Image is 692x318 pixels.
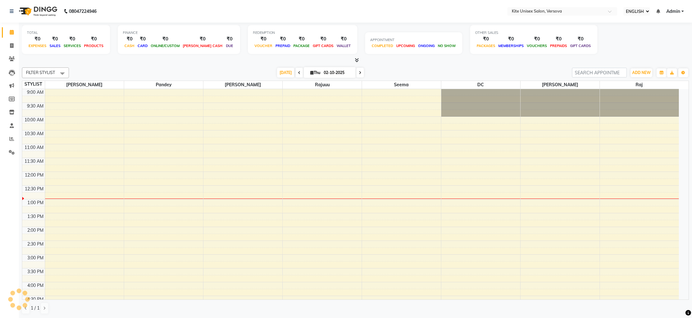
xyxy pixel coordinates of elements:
span: FILTER STYLIST [26,70,55,75]
div: ₹0 [62,35,82,43]
span: [DATE] [277,68,294,77]
span: PREPAIDS [548,44,569,48]
div: ₹0 [27,35,48,43]
div: ₹0 [224,35,235,43]
div: 9:30 AM [26,103,45,109]
span: [PERSON_NAME] [203,81,282,89]
span: ONGOING [417,44,436,48]
span: EXPENSES [27,44,48,48]
div: ₹0 [253,35,274,43]
input: 2025-10-02 [322,68,353,77]
span: 1 / 1 [31,305,39,311]
div: 4:30 PM [26,296,45,303]
div: ₹0 [569,35,592,43]
span: SERVICES [62,44,82,48]
span: DC [441,81,520,89]
span: Thu [309,70,322,75]
span: COMPLETED [370,44,395,48]
span: ONLINE/CUSTOM [149,44,181,48]
div: 9:00 AM [26,89,45,96]
span: PACKAGE [292,44,311,48]
span: SALES [48,44,62,48]
span: PRODUCTS [82,44,105,48]
div: REDEMPTION [253,30,352,35]
span: VOUCHERS [525,44,548,48]
div: FINANCE [123,30,235,35]
span: PREPAID [274,44,292,48]
span: Pandey [124,81,203,89]
div: 1:30 PM [26,213,45,220]
input: SEARCH APPOINTMENT [572,68,627,77]
span: DUE [224,44,235,48]
span: [PERSON_NAME] [45,81,124,89]
div: ₹0 [548,35,569,43]
div: ₹0 [149,35,181,43]
div: 2:30 PM [26,241,45,247]
span: UPCOMING [395,44,417,48]
div: ₹0 [48,35,62,43]
span: CASH [123,44,136,48]
div: APPOINTMENT [370,37,457,43]
div: OTHER SALES [475,30,592,35]
span: GIFT CARDS [569,44,592,48]
div: 10:30 AM [23,130,45,137]
div: 11:00 AM [23,144,45,151]
div: 10:00 AM [23,117,45,123]
span: ADD NEW [632,70,651,75]
span: Admin [666,8,680,15]
div: ₹0 [525,35,548,43]
span: NO SHOW [436,44,457,48]
div: 4:00 PM [26,282,45,289]
img: logo [16,3,59,20]
span: MEMBERSHIPS [497,44,525,48]
div: 12:00 PM [24,172,45,178]
div: 1:00 PM [26,199,45,206]
span: PACKAGES [475,44,497,48]
span: [PERSON_NAME] CASH [181,44,224,48]
span: Seema [362,81,441,89]
div: ₹0 [136,35,149,43]
span: WALLET [335,44,352,48]
button: ADD NEW [631,68,652,77]
div: 11:30 AM [23,158,45,165]
span: Rajuuu [283,81,362,89]
div: ₹0 [123,35,136,43]
span: VOUCHER [253,44,274,48]
div: ₹0 [181,35,224,43]
div: ₹0 [82,35,105,43]
div: 3:00 PM [26,255,45,261]
div: ₹0 [274,35,292,43]
span: GIFT CARDS [311,44,335,48]
div: ₹0 [292,35,311,43]
div: 3:30 PM [26,268,45,275]
div: 2:00 PM [26,227,45,234]
div: ₹0 [475,35,497,43]
span: raj [600,81,679,89]
div: TOTAL [27,30,105,35]
b: 08047224946 [69,3,97,20]
div: 12:30 PM [24,186,45,192]
span: CARD [136,44,149,48]
div: ₹0 [497,35,525,43]
span: [PERSON_NAME] [521,81,600,89]
div: STYLIST [22,81,45,87]
div: ₹0 [335,35,352,43]
div: ₹0 [311,35,335,43]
